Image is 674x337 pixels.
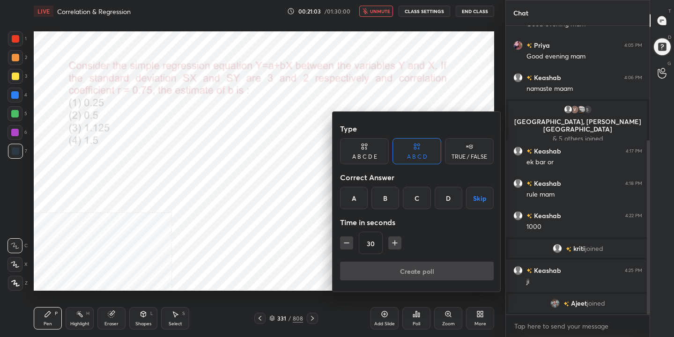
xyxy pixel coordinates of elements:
[466,187,494,209] button: Skip
[340,213,494,232] div: Time in seconds
[340,119,494,138] div: Type
[352,154,377,160] div: A B C D E
[403,187,430,209] div: C
[371,187,399,209] div: B
[340,187,368,209] div: A
[452,154,487,160] div: TRUE / FALSE
[435,187,462,209] div: D
[407,154,427,160] div: A B C D
[340,168,494,187] div: Correct Answer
